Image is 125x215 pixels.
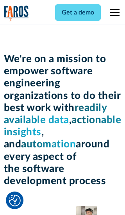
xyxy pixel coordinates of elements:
[105,3,121,22] div: menu
[4,5,29,21] img: Logo of the analytics and reporting company Faros.
[9,195,21,206] button: Cookie Settings
[4,5,29,21] a: home
[4,103,107,125] span: readily available data
[9,195,21,206] img: Revisit consent button
[55,4,101,21] a: Get a demo
[21,139,76,149] span: automation
[4,53,121,187] h1: We're on a mission to empower software engineering organizations to do their best work with , , a...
